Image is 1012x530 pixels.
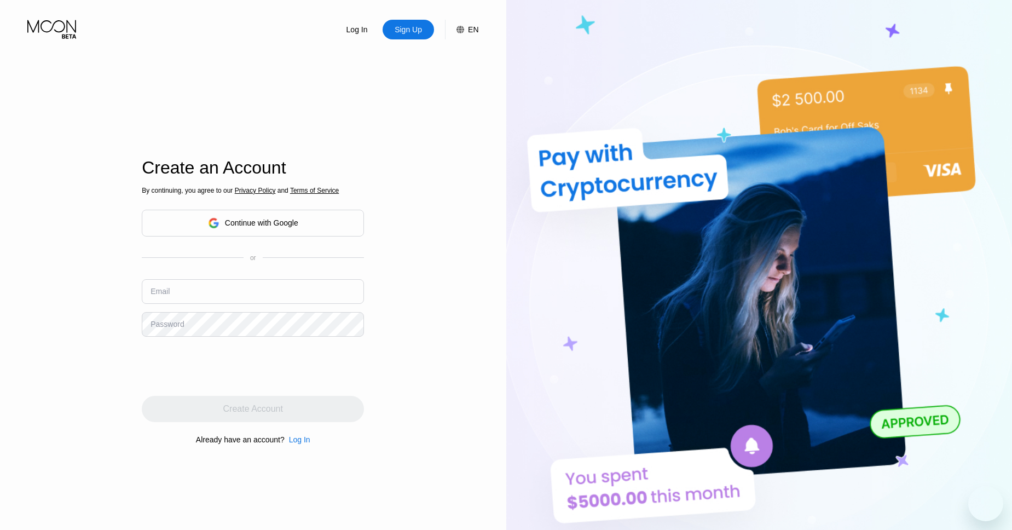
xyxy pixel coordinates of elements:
[142,210,364,237] div: Continue with Google
[468,25,478,34] div: EN
[290,187,339,194] span: Terms of Service
[394,24,423,35] div: Sign Up
[383,20,434,39] div: Sign Up
[968,486,1003,521] iframe: Button to launch messaging window
[331,20,383,39] div: Log In
[275,187,290,194] span: and
[142,158,364,178] div: Create an Account
[285,435,310,444] div: Log In
[235,187,276,194] span: Privacy Policy
[445,20,478,39] div: EN
[225,218,298,227] div: Continue with Google
[345,24,369,35] div: Log In
[250,254,256,262] div: or
[151,287,170,296] div: Email
[289,435,310,444] div: Log In
[142,187,364,194] div: By continuing, you agree to our
[142,345,308,388] iframe: reCAPTCHA
[196,435,285,444] div: Already have an account?
[151,320,184,329] div: Password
